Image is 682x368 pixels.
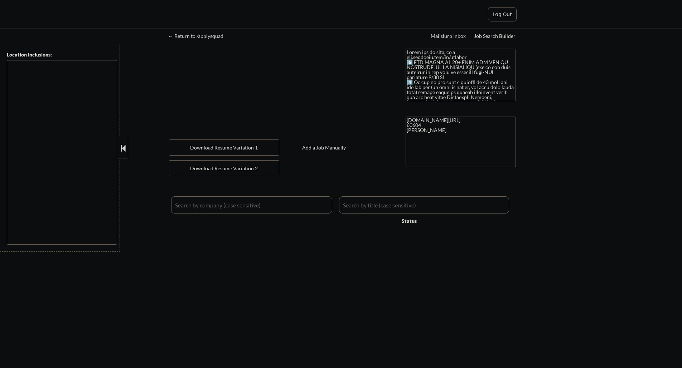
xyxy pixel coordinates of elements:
button: Download Resume Variation 1 [169,139,279,156]
input: Search by company (case sensitive) [171,196,332,214]
div: Job Search Builder [474,34,516,39]
a: ← Return to /applysquad [168,33,230,40]
div: Location Inclusions: [7,51,117,58]
div: Status [402,214,463,227]
button: Log Out [488,7,517,21]
button: Add a Job Manually [288,141,360,154]
div: Mailslurp Inbox [431,34,466,39]
div: ← Return to /applysquad [168,34,230,39]
button: Download Resume Variation 2 [169,160,279,176]
input: Search by title (case sensitive) [339,196,509,214]
a: Mailslurp Inbox [431,33,466,40]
